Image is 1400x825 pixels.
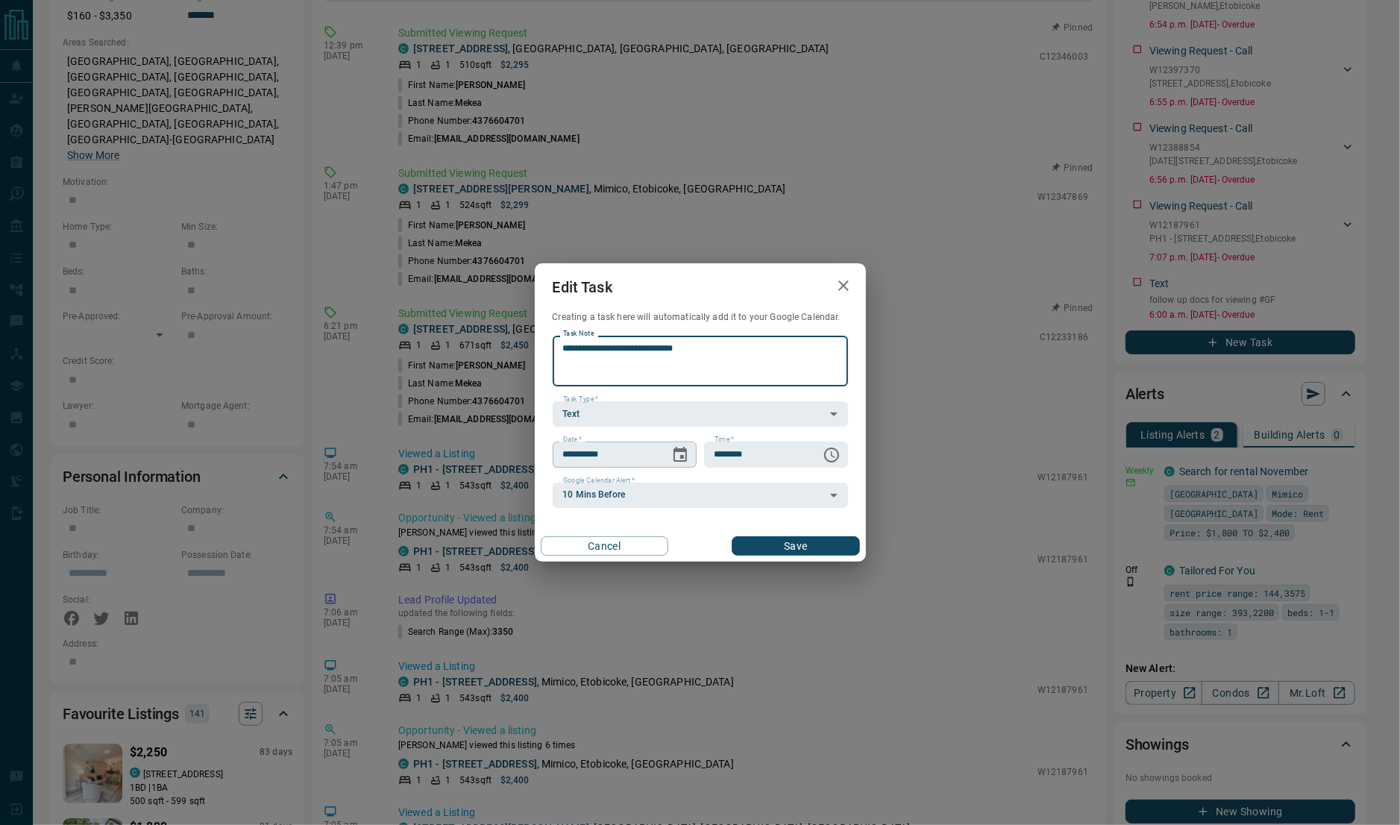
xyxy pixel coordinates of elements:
[553,401,848,427] div: Text
[715,435,734,445] label: Time
[732,536,859,556] button: Save
[563,395,598,404] label: Task Type
[535,263,630,311] h2: Edit Task
[563,435,582,445] label: Date
[563,329,594,339] label: Task Note
[553,311,848,324] p: Creating a task here will automatically add it to your Google Calendar.
[541,536,668,556] button: Cancel
[817,440,847,470] button: Choose time, selected time is 6:00 AM
[563,476,635,486] label: Google Calendar Alert
[665,440,695,470] button: Choose date, selected date is Sep 12, 2025
[553,483,848,508] div: 10 Mins Before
